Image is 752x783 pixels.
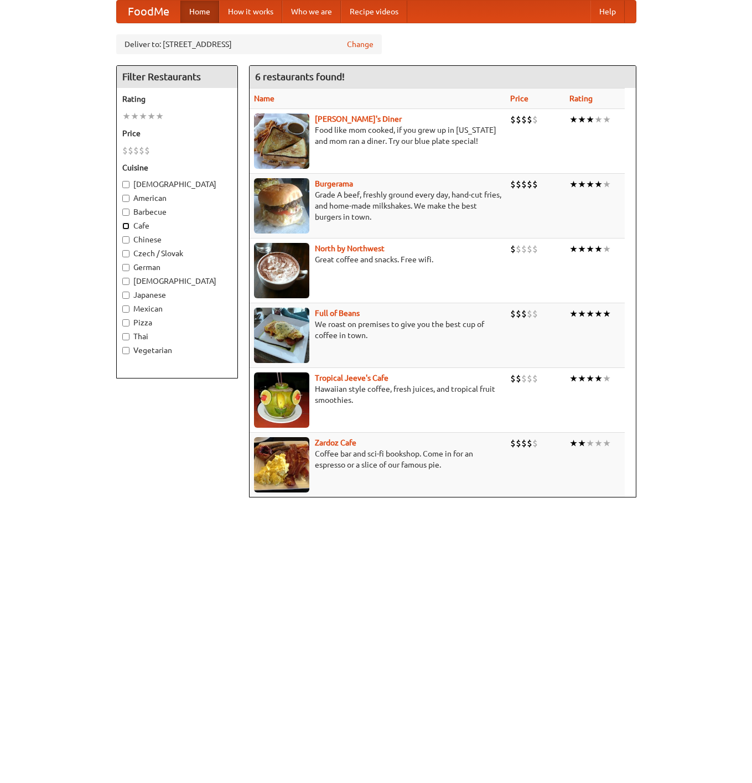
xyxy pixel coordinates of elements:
[254,254,501,265] p: Great coffee and snacks. Free wifi.
[527,372,532,385] li: $
[254,319,501,341] p: We roast on premises to give you the best cup of coffee in town.
[122,278,129,285] input: [DEMOGRAPHIC_DATA]
[510,178,516,190] li: $
[586,243,594,255] li: ★
[144,144,150,157] li: $
[516,243,521,255] li: $
[586,308,594,320] li: ★
[527,243,532,255] li: $
[510,94,528,103] a: Price
[122,289,232,300] label: Japanese
[569,372,578,385] li: ★
[521,178,527,190] li: $
[122,264,129,271] input: German
[122,222,129,230] input: Cafe
[122,317,232,328] label: Pizza
[122,195,129,202] input: American
[594,243,603,255] li: ★
[254,243,309,298] img: north.jpg
[594,437,603,449] li: ★
[586,113,594,126] li: ★
[603,113,611,126] li: ★
[521,437,527,449] li: $
[219,1,282,23] a: How it works
[516,308,521,320] li: $
[122,319,129,326] input: Pizza
[122,209,129,216] input: Barbecue
[122,110,131,122] li: ★
[180,1,219,23] a: Home
[254,448,501,470] p: Coffee bar and sci-fi bookshop. Come in for an espresso or a slice of our famous pie.
[569,437,578,449] li: ★
[532,308,538,320] li: $
[578,113,586,126] li: ★
[603,372,611,385] li: ★
[155,110,164,122] li: ★
[122,262,232,273] label: German
[122,333,129,340] input: Thai
[347,39,374,50] a: Change
[122,220,232,231] label: Cafe
[594,113,603,126] li: ★
[516,372,521,385] li: $
[315,115,402,123] a: [PERSON_NAME]'s Diner
[122,162,232,173] h5: Cuisine
[569,113,578,126] li: ★
[122,128,232,139] h5: Price
[147,110,155,122] li: ★
[516,178,521,190] li: $
[516,437,521,449] li: $
[590,1,625,23] a: Help
[122,144,128,157] li: $
[254,94,274,103] a: Name
[510,113,516,126] li: $
[578,178,586,190] li: ★
[122,94,232,105] h5: Rating
[521,372,527,385] li: $
[122,206,232,217] label: Barbecue
[578,243,586,255] li: ★
[254,308,309,363] img: beans.jpg
[532,372,538,385] li: $
[282,1,341,23] a: Who we are
[315,244,385,253] b: North by Northwest
[569,308,578,320] li: ★
[139,144,144,157] li: $
[315,179,353,188] a: Burgerama
[569,178,578,190] li: ★
[133,144,139,157] li: $
[315,374,388,382] a: Tropical Jeeve's Cafe
[586,372,594,385] li: ★
[516,113,521,126] li: $
[532,243,538,255] li: $
[315,309,360,318] a: Full of Beans
[122,250,129,257] input: Czech / Slovak
[128,144,133,157] li: $
[122,345,232,356] label: Vegetarian
[586,178,594,190] li: ★
[510,243,516,255] li: $
[254,383,501,406] p: Hawaiian style coffee, fresh juices, and tropical fruit smoothies.
[315,438,356,447] a: Zardoz Cafe
[532,113,538,126] li: $
[116,34,382,54] div: Deliver to: [STREET_ADDRESS]
[254,437,309,492] img: zardoz.jpg
[603,243,611,255] li: ★
[255,71,345,82] ng-pluralize: 6 restaurants found!
[527,113,532,126] li: $
[122,179,232,190] label: [DEMOGRAPHIC_DATA]
[122,181,129,188] input: [DEMOGRAPHIC_DATA]
[254,125,501,147] p: Food like mom cooked, if you grew up in [US_STATE] and mom ran a diner. Try our blue plate special!
[594,372,603,385] li: ★
[139,110,147,122] li: ★
[603,308,611,320] li: ★
[594,308,603,320] li: ★
[594,178,603,190] li: ★
[603,437,611,449] li: ★
[122,248,232,259] label: Czech / Slovak
[527,178,532,190] li: $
